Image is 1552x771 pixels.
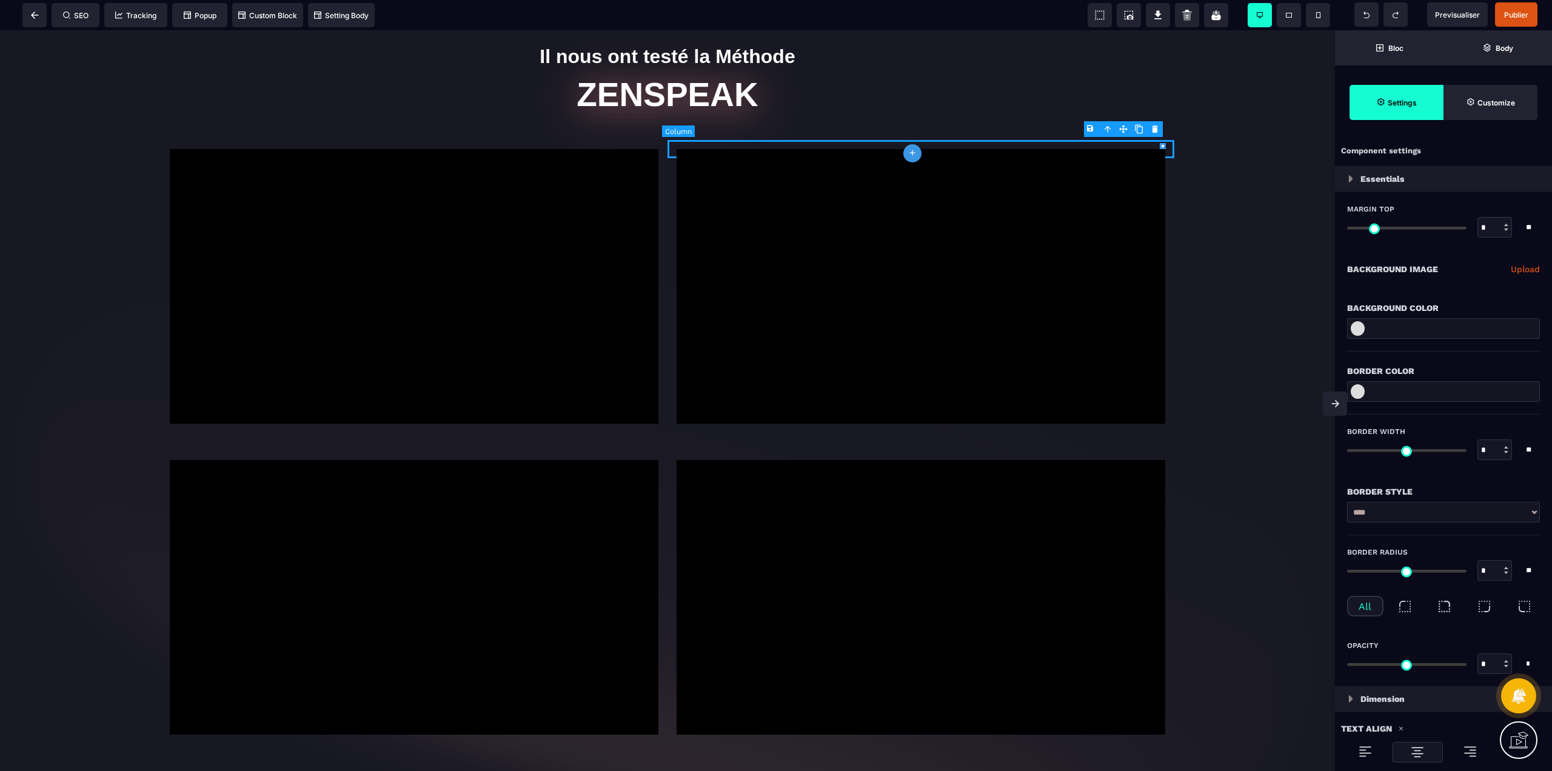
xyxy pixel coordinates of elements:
span: Previsualiser [1435,10,1480,19]
span: Border Radius [1347,547,1408,557]
img: loading [1358,744,1373,759]
img: loading [1463,744,1477,759]
p: Essentials [1360,172,1405,186]
img: loading [1348,695,1353,703]
span: Publier [1504,10,1528,19]
img: loading [1398,726,1404,732]
span: Open Style Manager [1443,85,1537,120]
strong: Body [1496,44,1513,53]
strong: Customize [1477,98,1515,107]
div: Vanessa vsl ok Video [170,119,658,393]
strong: Settings [1388,98,1417,107]
span: Preview [1427,2,1488,27]
div: Border Style [1347,484,1540,499]
img: bottom-right-radius.9d9d0345.svg [1477,599,1492,614]
img: loading [1410,745,1425,759]
span: Open Layer Manager [1443,30,1552,65]
img: bottom-left-radius.301b1bf6.svg [1517,599,1532,614]
div: Matthieu 1 VSL ok Video [677,430,1165,704]
span: Screenshot [1117,3,1141,27]
div: Yanick - VSL ok 1er témoignage Video [677,119,1165,393]
strong: Bloc [1388,44,1403,53]
span: Popup [184,11,216,20]
span: Custom Block [238,11,297,20]
span: Settings [1350,85,1443,120]
a: Upload [1511,262,1540,276]
h1: Il nous ont testé la Méthode [152,13,1183,40]
span: Margin Top [1347,204,1394,214]
div: Border Color [1347,364,1540,378]
span: View components [1088,3,1112,27]
img: loading [1348,175,1353,182]
h1: ZENSPEAK [152,40,1183,88]
span: Border Width [1347,427,1405,436]
span: Opacity [1347,641,1379,650]
p: Text Align [1341,721,1392,736]
span: SEO [63,11,89,20]
span: Setting Body [314,11,369,20]
div: Stéphane VSL ok Video [170,430,658,704]
img: top-right-radius.9e58d49b.svg [1437,599,1452,614]
p: Background Image [1347,262,1438,276]
span: Open Blocks [1335,30,1443,65]
div: Background Color [1347,301,1540,315]
span: Tracking [115,11,156,20]
div: Component settings [1335,139,1552,163]
p: Dimension [1360,692,1405,706]
img: top-left-radius.822a4e29.svg [1397,599,1413,614]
